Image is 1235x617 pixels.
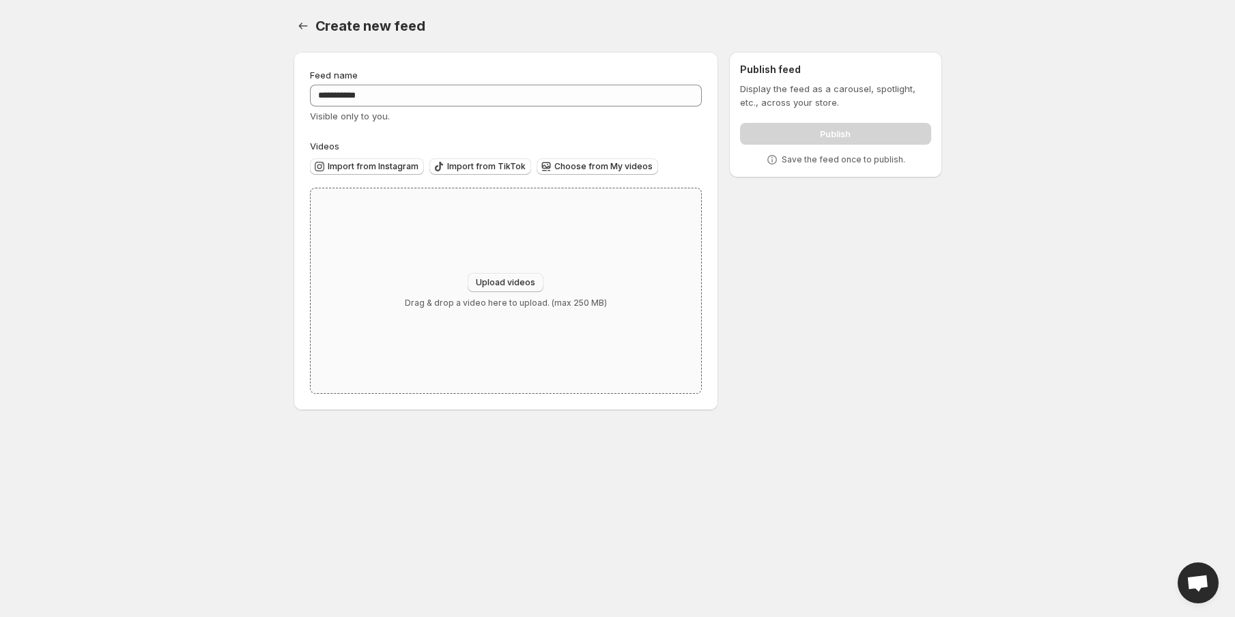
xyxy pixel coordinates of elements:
span: Import from Instagram [328,161,418,172]
span: Feed name [310,70,358,81]
button: Choose from My videos [537,158,658,175]
p: Display the feed as a carousel, spotlight, etc., across your store. [740,82,931,109]
button: Import from Instagram [310,158,424,175]
span: Videos [310,141,339,152]
p: Save the feed once to publish. [782,154,905,165]
span: Import from TikTok [447,161,526,172]
h2: Publish feed [740,63,931,76]
button: Settings [294,16,313,35]
div: Open chat [1178,562,1219,603]
button: Import from TikTok [429,158,531,175]
p: Drag & drop a video here to upload. (max 250 MB) [405,298,607,308]
span: Create new feed [315,18,425,34]
span: Upload videos [476,277,535,288]
span: Choose from My videos [554,161,653,172]
button: Upload videos [468,273,543,292]
span: Visible only to you. [310,111,390,121]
